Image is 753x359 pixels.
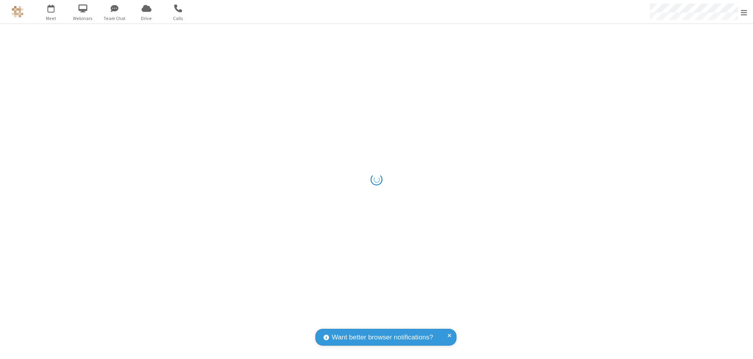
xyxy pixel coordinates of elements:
[132,15,161,22] span: Drive
[68,15,98,22] span: Webinars
[100,15,129,22] span: Team Chat
[36,15,66,22] span: Meet
[164,15,193,22] span: Calls
[332,332,433,343] span: Want better browser notifications?
[12,6,24,18] img: QA Selenium DO NOT DELETE OR CHANGE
